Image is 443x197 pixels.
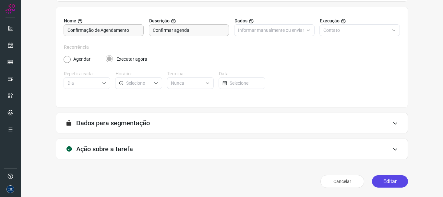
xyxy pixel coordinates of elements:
span: Dados [234,18,247,24]
input: Selecione [230,78,261,89]
input: Selecione [126,78,151,89]
button: Editar [372,175,408,188]
input: Selecione [67,78,99,89]
label: Executar agora [116,56,147,63]
img: d06bdf07e729e349525d8f0de7f5f473.png [6,185,14,193]
img: Logo [6,4,15,14]
input: Selecione o tipo de envio [238,25,304,36]
input: Selecione [171,78,203,89]
label: Recorrência [64,44,400,51]
label: Horário: [115,70,162,77]
span: Nome [64,18,76,24]
label: Termina: [167,70,214,77]
h3: Ação sobre a tarefa [76,145,133,153]
input: Selecione o tipo de envio [323,25,389,36]
input: Digite o nome para a sua tarefa. [67,25,140,36]
label: Agendar [73,56,90,63]
label: Repetir a cada: [64,70,110,77]
button: Cancelar [320,175,364,188]
label: Data: [219,70,265,77]
span: Execução [320,18,340,24]
input: Forneça uma breve descrição da sua tarefa. [153,25,225,36]
h3: Dados para segmentação [76,119,150,127]
span: Descrição [149,18,170,24]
